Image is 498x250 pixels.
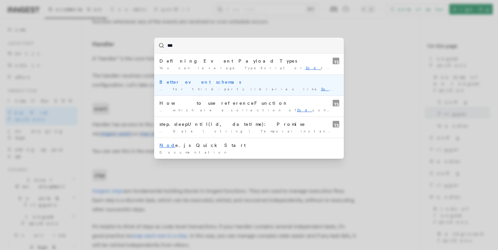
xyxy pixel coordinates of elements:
div: step.sleepUntil(id, datetime): Promise [159,121,339,127]
div: You can leverage TypeScript or to define your … [159,66,339,70]
mark: Zod [321,87,337,91]
div: … for third-party libraries like and TypeBox Much … [159,87,339,92]
mark: Zod [297,108,313,112]
div: Defining Event Payload Types [159,58,339,64]
div: … Date | string | Temporal.Instant | Temporal. edDateTimeRequiredrequiredDescription … [159,129,339,134]
div: … which are a collection of schemas used to provide … [159,108,339,113]
mark: Zod [306,66,321,70]
span: Documentation [159,150,229,154]
div: How to use referenceFunction [159,100,339,106]
div: Better event schemas [159,79,339,85]
mark: Nod [159,143,175,148]
div: e.js Quick Start [159,142,339,149]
